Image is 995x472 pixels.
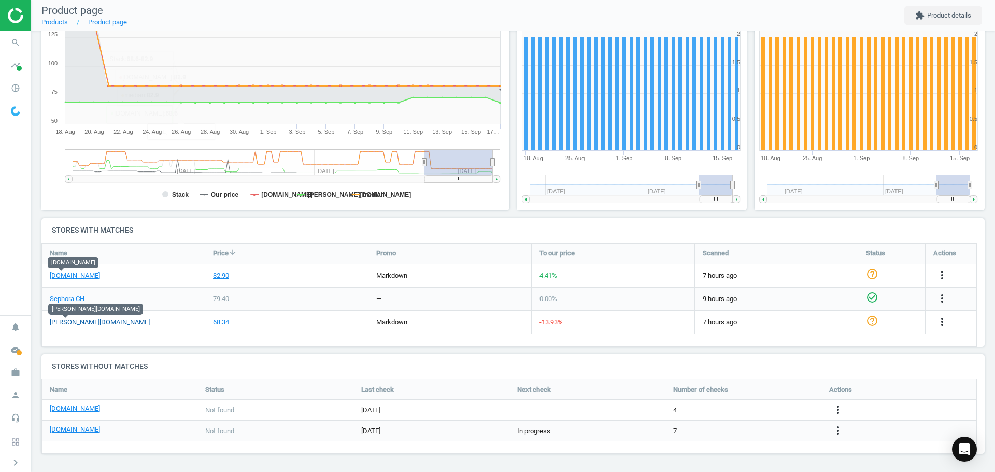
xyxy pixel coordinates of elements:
span: markdown [376,271,407,279]
span: Last check [361,385,394,394]
span: [DATE] [361,406,501,415]
text: 1 [736,87,740,93]
div: 82.90 [213,271,229,280]
i: arrow_downward [229,248,237,256]
tspan: 30. Aug [230,128,249,135]
i: more_vert [936,269,948,281]
div: [DOMAIN_NAME] [48,257,98,268]
span: Not found [205,426,234,436]
text: 0.5 [732,116,740,122]
button: extensionProduct details [904,6,982,25]
tspan: 15. Sep [461,128,481,135]
a: Sephora CH [50,294,84,304]
span: Scanned [703,249,729,258]
div: [PERSON_NAME][DOMAIN_NAME] [48,304,143,315]
tspan: 25. Aug [565,155,584,161]
span: 4 [673,406,677,415]
tspan: 15. Sep [713,155,732,161]
tspan: 28. Aug [201,128,220,135]
tspan: 15. Sep [950,155,970,161]
span: 7 hours ago [703,318,850,327]
span: Status [866,249,885,258]
tspan: [PERSON_NAME][DOMAIN_NAME] [308,191,411,198]
i: more_vert [936,316,948,328]
tspan: 11. Sep [403,128,423,135]
tspan: 8. Sep [903,155,919,161]
span: 7 hours ago [703,271,850,280]
i: more_vert [832,424,844,437]
text: 0 [974,144,977,150]
span: 7 [673,426,677,436]
i: help_outline [866,268,878,280]
i: more_vert [832,404,844,416]
tspan: [DOMAIN_NAME] [261,191,312,198]
tspan: Stack [172,191,189,198]
tspan: 20. Aug [84,128,104,135]
a: [DOMAIN_NAME] [50,271,100,280]
img: ajHJNr6hYgQAAAAASUVORK5CYII= [8,8,81,23]
tspan: Our price [211,191,239,198]
a: Products [41,18,68,26]
i: timeline [6,55,25,75]
tspan: 3. Sep [289,128,306,135]
button: more_vert [936,269,948,282]
span: In progress [517,426,550,436]
span: Actions [829,385,852,394]
tspan: 13. Sep [432,128,452,135]
text: 50 [51,118,58,124]
tspan: 18. Aug [55,128,75,135]
text: 0.5 [970,116,977,122]
tspan: 17… [487,128,499,135]
tspan: 9. Sep [376,128,392,135]
h4: Stores without matches [41,354,985,379]
i: extension [915,11,925,20]
tspan: 18. Aug [523,155,543,161]
button: more_vert [936,292,948,306]
tspan: 5. Sep [318,128,334,135]
tspan: 1. Sep [616,155,632,161]
tspan: 7. Sep [347,128,363,135]
i: headset_mic [6,408,25,428]
i: person [6,385,25,405]
span: To our price [539,249,575,258]
span: Status [205,385,224,394]
tspan: 1. Sep [260,128,277,135]
text: 100 [48,60,58,66]
div: — [376,294,381,304]
text: 125 [48,31,58,37]
text: 75 [51,89,58,95]
i: check_circle_outline [866,291,878,304]
img: wGWNvw8QSZomAAAAABJRU5ErkJggg== [11,106,20,116]
a: [DOMAIN_NAME] [50,404,100,413]
i: help_outline [866,314,878,327]
button: more_vert [832,404,844,417]
tspan: 26. Aug [172,128,191,135]
text: 2 [974,31,977,37]
text: 2 [736,31,740,37]
tspan: 1. Sep [854,155,870,161]
span: 4.41 % [539,271,557,279]
i: more_vert [936,292,948,305]
span: 9 hours ago [703,294,850,304]
button: more_vert [936,316,948,329]
i: chevron_right [9,456,22,469]
div: 68.34 [213,318,229,327]
button: chevron_right [3,456,29,469]
div: 79.40 [213,294,229,304]
tspan: 22. Aug [113,128,133,135]
tspan: 18. Aug [761,155,780,161]
i: pie_chart_outlined [6,78,25,98]
span: Next check [517,385,551,394]
span: Name [50,249,67,258]
i: search [6,33,25,52]
text: 1 [974,87,977,93]
text: 1.5 [732,59,740,65]
span: Number of checks [673,385,728,394]
i: work [6,363,25,382]
tspan: median [363,191,385,198]
text: 1.5 [970,59,977,65]
tspan: 25. Aug [803,155,822,161]
span: -13.93 % [539,318,563,326]
span: Not found [205,406,234,415]
div: Open Intercom Messenger [952,437,977,462]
